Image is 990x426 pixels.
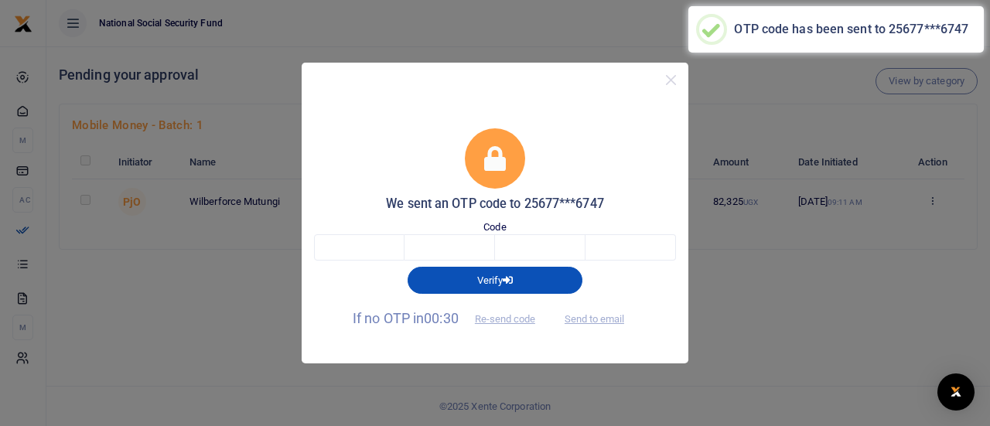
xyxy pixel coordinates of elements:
button: Verify [408,267,582,293]
h5: We sent an OTP code to 25677***6747 [314,196,676,212]
button: Close [660,69,682,91]
span: 00:30 [424,310,459,326]
label: Code [483,220,506,235]
div: Open Intercom Messenger [937,373,975,411]
span: If no OTP in [353,310,548,326]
